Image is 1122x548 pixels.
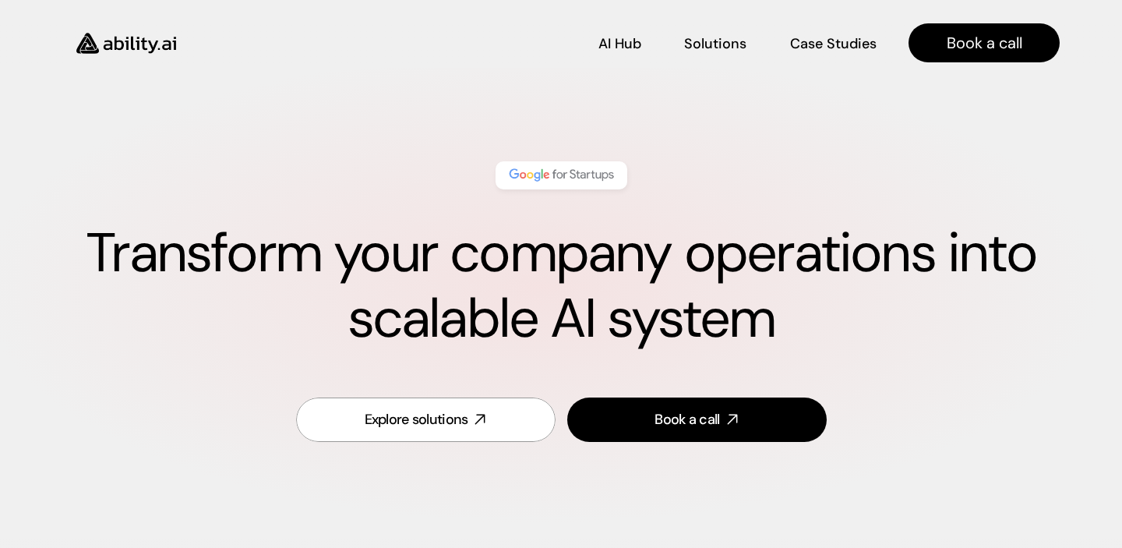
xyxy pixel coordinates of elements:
[654,410,719,430] div: Book a call
[598,30,641,57] a: AI Hub
[567,398,827,442] a: Book a call
[789,30,877,57] a: Case Studies
[296,398,556,442] a: Explore solutions
[62,221,1060,352] h1: Transform your company operations into scalable AI system
[947,32,1022,54] p: Book a call
[684,34,746,54] p: Solutions
[198,23,1060,62] nav: Main navigation
[684,30,746,57] a: Solutions
[790,34,877,54] p: Case Studies
[909,23,1060,62] a: Book a call
[365,410,468,430] div: Explore solutions
[598,34,641,54] p: AI Hub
